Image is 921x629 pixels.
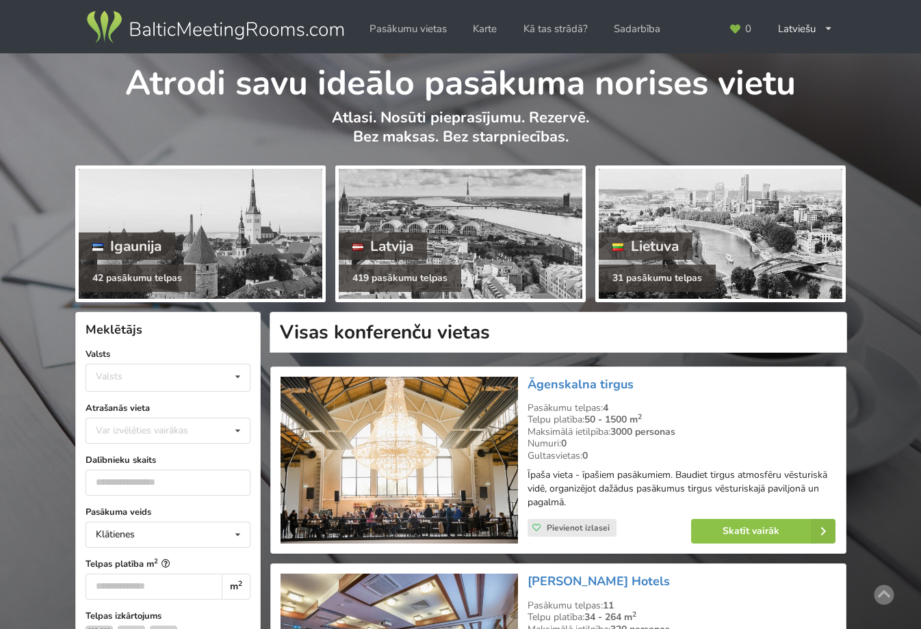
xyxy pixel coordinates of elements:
div: Numuri: [528,438,835,450]
span: 0 [745,24,751,34]
a: Skatīt vairāk [691,519,835,544]
div: 419 pasākumu telpas [339,265,461,292]
span: Meklētājs [86,321,142,338]
strong: 4 [603,401,608,414]
a: Lietuva 31 pasākumu telpas [595,165,846,302]
label: Pasākuma veids [86,505,250,519]
a: Pasākumu vietas [360,16,456,42]
div: Telpu platība: [528,611,835,624]
label: Telpas platība m [86,557,250,571]
h1: Visas konferenču vietas [270,312,847,353]
sup: 2 [238,578,242,589]
div: Var izvēlēties vairākas [92,423,219,438]
a: [PERSON_NAME] Hotels [528,573,670,589]
div: Pasākumu telpas: [528,600,835,612]
strong: 50 - 1500 m [584,413,642,426]
label: Valsts [86,347,250,361]
sup: 2 [632,609,636,619]
div: 31 pasākumu telpas [599,265,716,292]
div: Gultasvietas: [528,450,835,462]
img: Baltic Meeting Rooms [84,8,346,46]
div: Pasākumu telpas: [528,402,835,414]
a: Āgenskalna tirgus [528,376,634,392]
strong: 3000 personas [610,425,675,438]
div: 42 pasākumu telpas [79,265,196,292]
div: Igaunija [79,232,176,260]
label: Atrašanās vieta [86,401,250,415]
h1: Atrodi savu ideālo pasākuma norises vietu [75,53,846,105]
div: m [222,574,250,600]
label: Telpas izkārtojums [86,609,250,623]
div: Latviešu [768,16,843,42]
div: Maksimālā ietilpība: [528,426,835,438]
strong: 34 - 264 m [584,611,636,624]
strong: 0 [561,437,567,450]
p: Atlasi. Nosūti pieprasījumu. Rezervē. Bez maksas. Bez starpniecības. [75,108,846,161]
a: Igaunija 42 pasākumu telpas [75,165,326,302]
a: Sadarbība [604,16,670,42]
a: Karte [463,16,506,42]
div: Lietuva [599,232,692,260]
strong: 0 [582,449,588,462]
div: Valsts [96,371,122,382]
img: Neierastas vietas | Rīga | Āgenskalna tirgus [281,377,518,544]
label: Dalībnieku skaits [86,453,250,467]
div: Telpu platība: [528,414,835,426]
sup: 2 [638,412,642,422]
a: Kā tas strādā? [514,16,597,42]
strong: 11 [603,599,614,612]
div: Klātienes [96,530,135,539]
sup: 2 [154,557,158,565]
div: Latvija [339,232,428,260]
span: Pievienot izlasei [547,522,610,533]
a: Latvija 419 pasākumu telpas [335,165,586,302]
p: Īpaša vieta - īpašiem pasākumiem. Baudiet tirgus atmosfēru vēsturiskā vidē, organizējot dažādus p... [528,468,835,509]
